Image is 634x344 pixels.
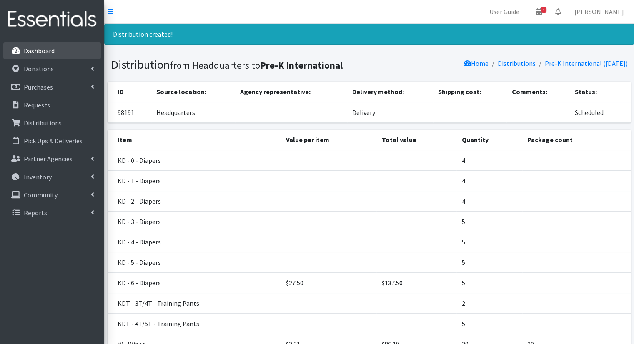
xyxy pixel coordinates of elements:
[151,102,235,123] td: Headquarters
[3,169,101,185] a: Inventory
[3,115,101,131] a: Distributions
[506,82,570,102] th: Comments:
[570,102,631,123] td: Scheduled
[151,82,235,102] th: Source location:
[24,173,52,181] p: Inventory
[498,59,536,67] a: Distributions
[568,3,631,20] a: [PERSON_NAME]
[104,24,634,45] div: Distribution created!
[376,272,456,293] td: $137.50
[570,82,631,102] th: Status:
[260,59,343,71] b: Pre-K International
[24,137,83,145] p: Pick Ups & Deliveries
[456,150,522,171] td: 4
[108,272,281,293] td: KD - 6 - Diapers
[541,7,546,13] span: 4
[281,272,377,293] td: $27.50
[456,130,522,150] th: Quantity
[456,191,522,211] td: 4
[24,65,54,73] p: Donations
[347,82,433,102] th: Delivery method:
[433,82,507,102] th: Shipping cost:
[108,313,281,334] td: KDT - 4T/5T - Training Pants
[522,130,631,150] th: Package count
[376,130,456,150] th: Total value
[347,102,433,123] td: Delivery
[3,97,101,113] a: Requests
[108,191,281,211] td: KD - 2 - Diapers
[108,211,281,232] td: KD - 3 - Diapers
[24,83,53,91] p: Purchases
[24,47,55,55] p: Dashboard
[108,102,152,123] td: 98191
[108,293,281,313] td: KDT - 3T/4T - Training Pants
[111,57,366,72] h1: Distribution
[24,101,50,109] p: Requests
[529,3,549,20] a: 4
[24,119,62,127] p: Distributions
[3,187,101,203] a: Community
[108,170,281,191] td: KD - 1 - Diapers
[108,82,152,102] th: ID
[456,272,522,293] td: 5
[456,313,522,334] td: 5
[456,252,522,272] td: 5
[3,204,101,221] a: Reports
[456,293,522,313] td: 2
[456,211,522,232] td: 5
[464,59,489,67] a: Home
[281,130,377,150] th: Value per item
[545,59,628,67] a: Pre-K International ([DATE])
[108,150,281,171] td: KD - 0 - Diapers
[3,79,101,95] a: Purchases
[3,42,101,59] a: Dashboard
[24,191,58,199] p: Community
[235,82,347,102] th: Agency representative:
[3,150,101,167] a: Partner Agencies
[24,209,47,217] p: Reports
[456,232,522,252] td: 5
[108,252,281,272] td: KD - 5 - Diapers
[456,170,522,191] td: 4
[108,130,281,150] th: Item
[3,5,101,33] img: HumanEssentials
[483,3,526,20] a: User Guide
[3,60,101,77] a: Donations
[3,132,101,149] a: Pick Ups & Deliveries
[24,155,73,163] p: Partner Agencies
[170,59,343,71] small: from Headquarters to
[108,232,281,252] td: KD - 4 - Diapers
